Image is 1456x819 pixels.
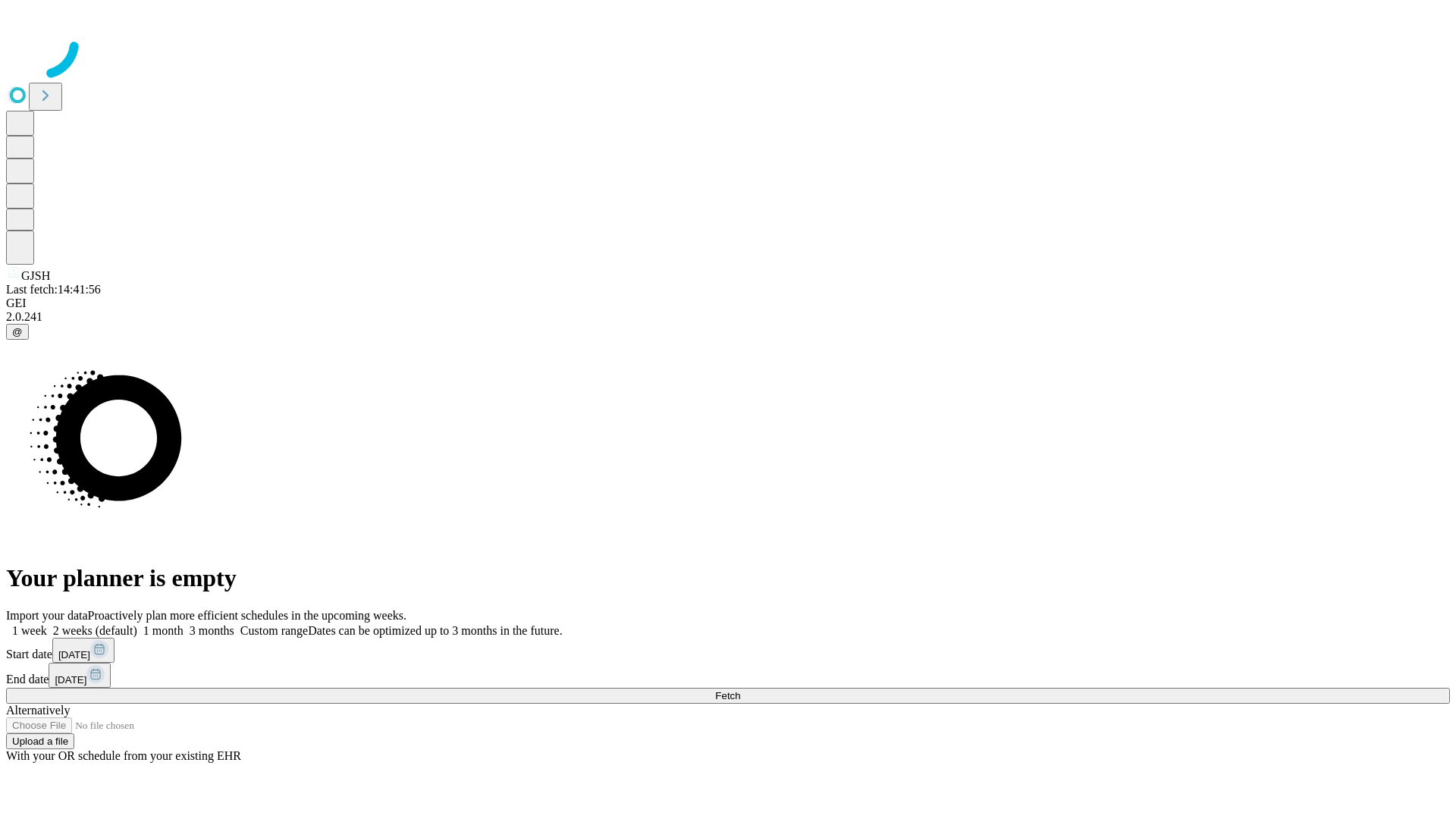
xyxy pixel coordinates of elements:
[88,609,406,622] span: Proactively plan more efficient schedules in the upcoming weeks.
[6,564,1450,592] h1: Your planner is empty
[49,663,111,688] button: [DATE]
[6,733,74,749] button: Upload a file
[6,310,1450,324] div: 2.0.241
[58,649,90,661] span: [DATE]
[190,624,234,637] span: 3 months
[6,704,70,717] span: Alternatively
[6,609,88,622] span: Import your data
[143,624,184,637] span: 1 month
[240,624,308,637] span: Custom range
[715,690,740,701] span: Fetch
[12,326,23,337] span: @
[6,688,1450,704] button: Fetch
[308,624,562,637] span: Dates can be optimized up to 3 months in the future.
[6,749,241,762] span: With your OR schedule from your existing EHR
[53,624,137,637] span: 2 weeks (default)
[52,638,115,663] button: [DATE]
[6,638,1450,663] div: Start date
[6,297,1450,310] div: GEI
[6,324,29,340] button: @
[55,674,86,686] span: [DATE]
[21,269,50,282] span: GJSH
[12,624,47,637] span: 1 week
[6,663,1450,688] div: End date
[6,283,101,296] span: Last fetch: 14:41:56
